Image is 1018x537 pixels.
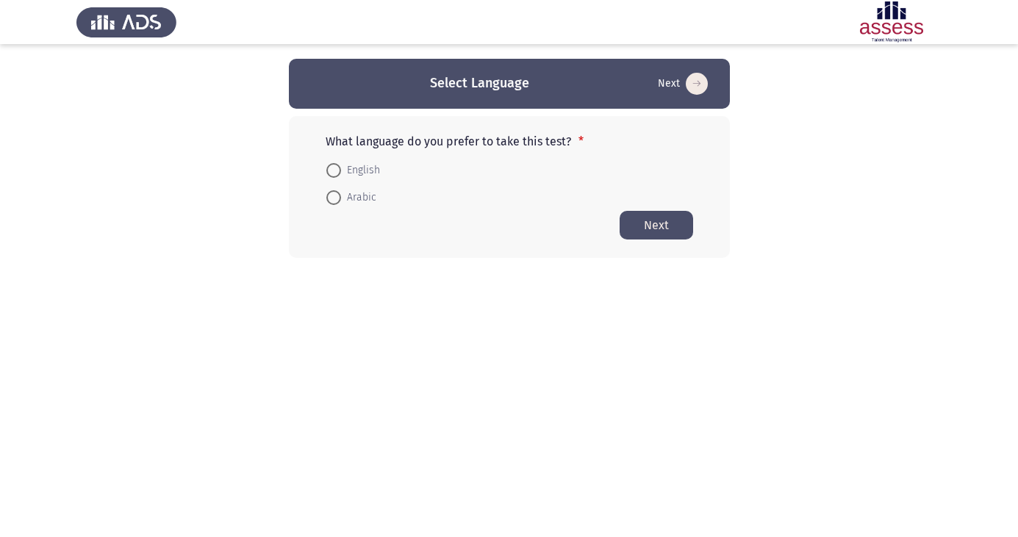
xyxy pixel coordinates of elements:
[326,134,693,148] p: What language do you prefer to take this test?
[430,74,529,93] h3: Select Language
[341,162,380,179] span: English
[341,189,376,206] span: Arabic
[653,72,712,95] button: Start assessment
[76,1,176,43] img: Assess Talent Management logo
[620,211,693,239] button: Start assessment
[842,1,942,43] img: Assessment logo of Development Assessment R1 (EN/AR)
